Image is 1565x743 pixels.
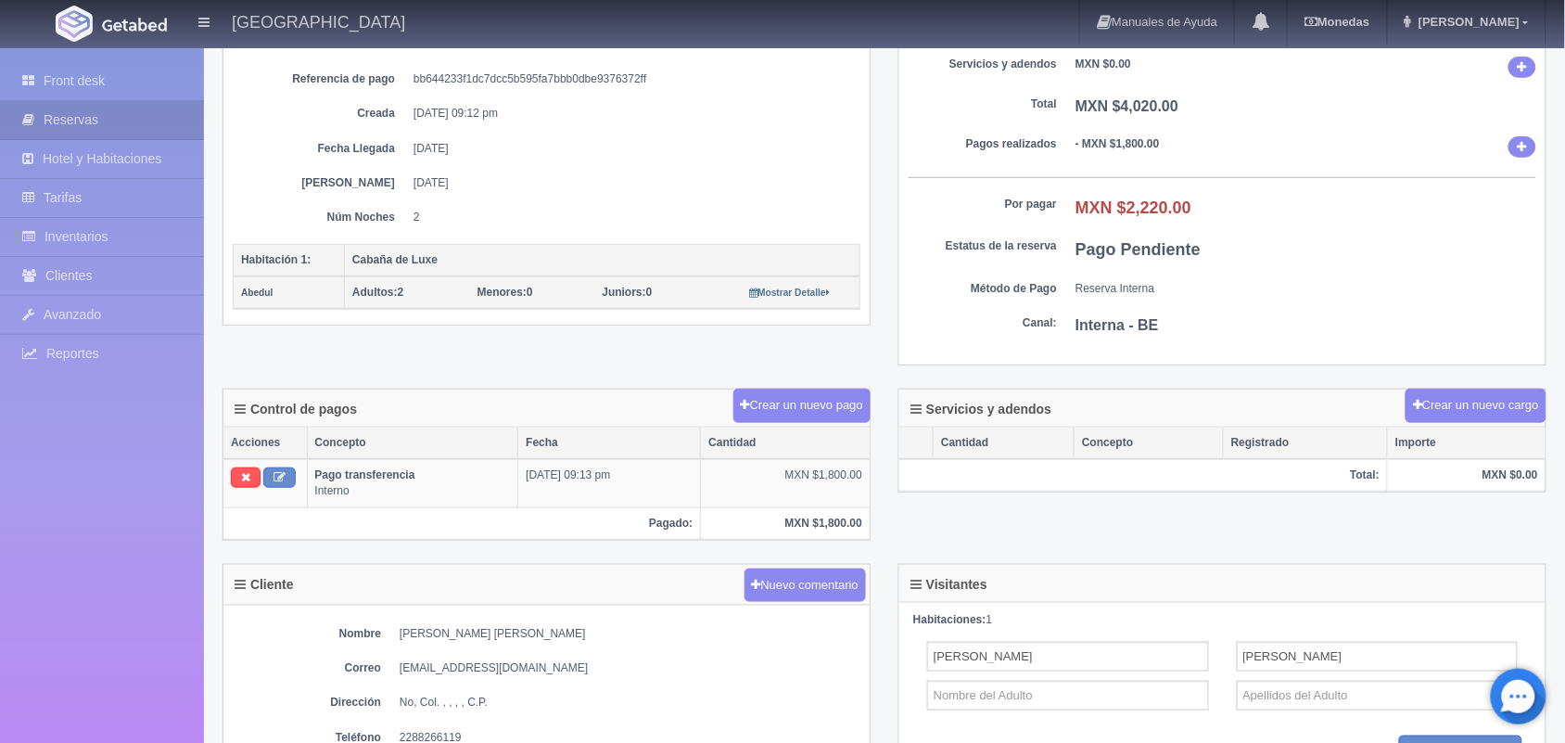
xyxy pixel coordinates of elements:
[414,71,846,87] dd: bb644233f1dc7dcc5b595fa7bbb0dbe9376372ff
[1075,428,1224,459] th: Concepto
[102,18,167,32] img: Getabed
[909,281,1057,297] dt: Método de Pago
[247,106,395,122] dt: Creada
[1075,240,1201,259] b: Pago Pendiente
[241,288,274,298] small: Abedul
[701,507,870,539] th: MXN $1,800.00
[233,626,381,642] dt: Nombre
[233,660,381,676] dt: Correo
[1237,681,1519,711] input: Apellidos del Adulto
[414,141,846,157] dd: [DATE]
[909,136,1057,152] dt: Pagos realizados
[247,71,395,87] dt: Referencia de pago
[414,210,846,225] dd: 2
[1075,98,1178,114] b: MXN $4,020.00
[414,106,846,122] dd: [DATE] 09:12 pm
[307,459,518,507] td: Interno
[518,428,701,459] th: Fecha
[235,403,357,416] h4: Control de pagos
[1388,459,1546,492] th: MXN $0.00
[352,286,403,299] span: 2
[307,428,518,459] th: Concepto
[235,578,294,592] h4: Cliente
[927,642,1209,672] input: Nombre del Adulto
[223,428,307,459] th: Acciones
[1224,428,1388,459] th: Registrado
[247,210,395,225] dt: Núm Noches
[400,626,860,642] dd: [PERSON_NAME] [PERSON_NAME]
[56,6,93,42] img: Getabed
[400,695,860,711] dd: No, Col. , , , , C.P.
[1237,642,1519,672] input: Apellidos del Adulto
[927,681,1209,711] input: Nombre del Adulto
[749,288,830,298] small: Mostrar Detalle
[1304,15,1369,29] b: Monedas
[223,507,701,539] th: Pagado:
[477,286,527,299] strong: Menores:
[909,197,1057,212] dt: Por pagar
[1075,317,1159,333] b: Interna - BE
[909,238,1057,254] dt: Estatus de la reserva
[909,96,1057,112] dt: Total
[247,141,395,157] dt: Fecha Llegada
[518,459,701,507] td: [DATE] 09:13 pm
[913,613,986,626] strong: Habitaciones:
[910,578,987,592] h4: Visitantes
[909,315,1057,331] dt: Canal:
[1075,281,1536,297] dd: Reserva Interna
[315,468,415,481] b: Pago transferencia
[1406,389,1546,423] button: Crear un nuevo cargo
[909,57,1057,72] dt: Servicios y adendos
[1388,428,1546,459] th: Importe
[1414,15,1520,29] span: [PERSON_NAME]
[603,286,646,299] strong: Juniors:
[749,286,830,299] a: Mostrar Detalle
[733,389,871,423] button: Crear un nuevo pago
[247,175,395,191] dt: [PERSON_NAME]
[701,459,870,507] td: MXN $1,800.00
[899,459,1388,492] th: Total:
[603,286,653,299] span: 0
[345,244,860,276] th: Cabaña de Luxe
[477,286,533,299] span: 0
[352,286,398,299] strong: Adultos:
[232,9,405,32] h4: [GEOGRAPHIC_DATA]
[241,253,311,266] b: Habitación 1:
[913,612,1532,628] div: 1
[233,695,381,711] dt: Dirección
[744,569,867,603] button: Nuevo comentario
[400,660,860,676] dd: [EMAIL_ADDRESS][DOMAIN_NAME]
[1075,199,1191,217] b: MXN $2,220.00
[934,428,1075,459] th: Cantidad
[1075,58,1131,70] b: MXN $0.00
[701,428,870,459] th: Cantidad
[1075,137,1160,150] b: - MXN $1,800.00
[910,403,1051,416] h4: Servicios y adendos
[414,175,846,191] dd: [DATE]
